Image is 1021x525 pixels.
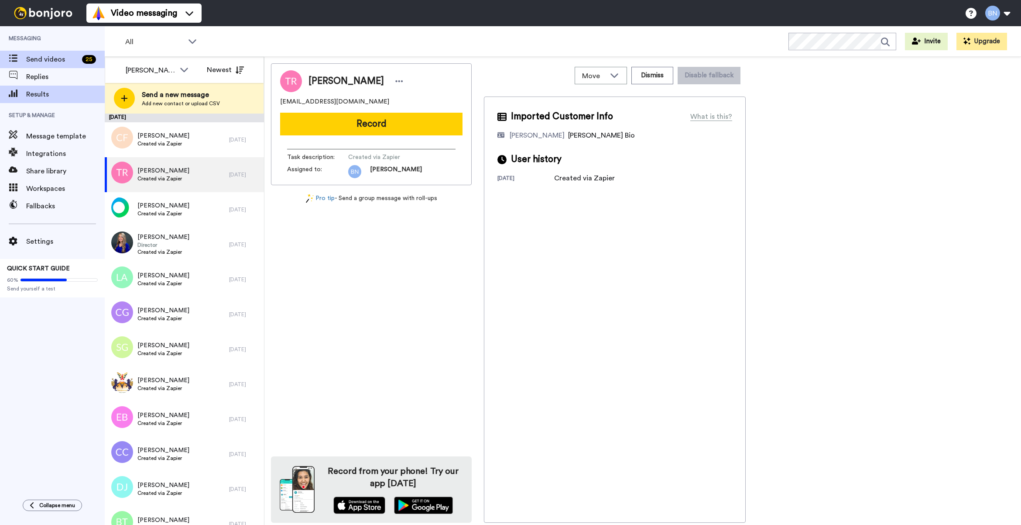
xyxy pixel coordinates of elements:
[568,132,635,139] span: [PERSON_NAME] Bio
[26,166,105,176] span: Share library
[348,165,361,178] img: bn.png
[137,446,189,455] span: [PERSON_NAME]
[137,271,189,280] span: [PERSON_NAME]
[137,420,189,427] span: Created via Zapier
[511,153,562,166] span: User history
[323,465,463,490] h4: Record from your phone! Try our app [DATE]
[105,114,264,122] div: [DATE]
[678,67,740,84] button: Disable fallback
[956,33,1007,50] button: Upgrade
[137,201,189,210] span: [PERSON_NAME]
[280,113,463,135] button: Record
[82,55,96,64] div: 25
[137,242,189,249] span: Director
[370,165,422,178] span: [PERSON_NAME]
[137,280,189,287] span: Created via Zapier
[7,276,18,283] span: 60%
[229,136,260,143] div: [DATE]
[137,490,189,497] span: Created via Zapier
[137,411,189,420] span: [PERSON_NAME]
[111,406,133,428] img: eb.png
[229,206,260,213] div: [DATE]
[271,194,472,203] div: - Send a group message with roll-ups
[126,65,175,76] div: [PERSON_NAME]
[287,165,348,178] span: Assigned to:
[137,249,189,256] span: Created via Zapier
[26,183,105,194] span: Workspaces
[26,54,79,65] span: Send videos
[200,61,250,79] button: Newest
[26,72,105,82] span: Replies
[142,100,220,107] span: Add new contact or upload CSV
[7,285,98,292] span: Send yourself a test
[137,140,189,147] span: Created via Zapier
[26,89,105,100] span: Results
[229,346,260,353] div: [DATE]
[26,236,105,247] span: Settings
[111,266,133,288] img: la.png
[111,7,177,19] span: Video messaging
[7,266,70,272] span: QUICK START GUIDE
[111,336,133,358] img: sg.png
[308,75,384,88] span: [PERSON_NAME]
[511,110,613,123] span: Imported Customer Info
[137,341,189,350] span: [PERSON_NAME]
[229,486,260,493] div: [DATE]
[137,210,189,217] span: Created via Zapier
[280,70,302,92] img: Image of Tammie Roundtree
[137,481,189,490] span: [PERSON_NAME]
[137,376,189,385] span: [PERSON_NAME]
[111,301,133,323] img: cg.png
[137,315,189,322] span: Created via Zapier
[137,385,189,392] span: Created via Zapier
[229,416,260,423] div: [DATE]
[26,149,105,159] span: Integrations
[10,7,76,19] img: bj-logo-header-white.svg
[26,131,105,142] span: Message template
[554,173,615,183] div: Created via Zapier
[690,111,732,122] div: What is this?
[905,33,948,50] button: Invite
[92,6,106,20] img: vm-color.svg
[26,201,105,211] span: Fallbacks
[229,241,260,248] div: [DATE]
[582,71,606,81] span: Move
[348,153,431,162] span: Created via Zapier
[137,166,189,175] span: [PERSON_NAME]
[111,371,133,393] img: 4f803da4-b998-4c33-be8b-b480598d4d4a.jpg
[142,90,220,100] span: Send a new message
[23,500,82,511] button: Collapse menu
[229,171,260,178] div: [DATE]
[137,233,189,242] span: [PERSON_NAME]
[287,153,348,162] span: Task description :
[111,127,133,149] img: cf.png
[229,451,260,458] div: [DATE]
[111,476,133,498] img: dj.png
[306,194,314,203] img: magic-wand.svg
[229,311,260,318] div: [DATE]
[280,466,315,513] img: download
[39,502,75,509] span: Collapse menu
[137,306,189,315] span: [PERSON_NAME]
[137,350,189,357] span: Created via Zapier
[137,516,189,525] span: [PERSON_NAME]
[280,97,389,106] span: [EMAIL_ADDRESS][DOMAIN_NAME]
[394,497,453,514] img: playstore
[111,231,133,253] img: 950d9beb-5fe3-4be2-9409-c7ff6b1ffc93.jpg
[125,37,184,47] span: All
[497,175,554,183] div: [DATE]
[111,441,133,463] img: cc.png
[306,194,335,203] a: Pro tip
[333,497,385,514] img: appstore
[631,67,673,84] button: Dismiss
[510,130,565,141] div: [PERSON_NAME]
[137,455,189,462] span: Created via Zapier
[137,131,189,140] span: [PERSON_NAME]
[229,276,260,283] div: [DATE]
[111,162,133,183] img: tr.png
[137,175,189,182] span: Created via Zapier
[229,381,260,388] div: [DATE]
[111,197,133,218] img: bab24a8c-146a-4b7c-a4fd-4ca6ebb0c9b8.png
